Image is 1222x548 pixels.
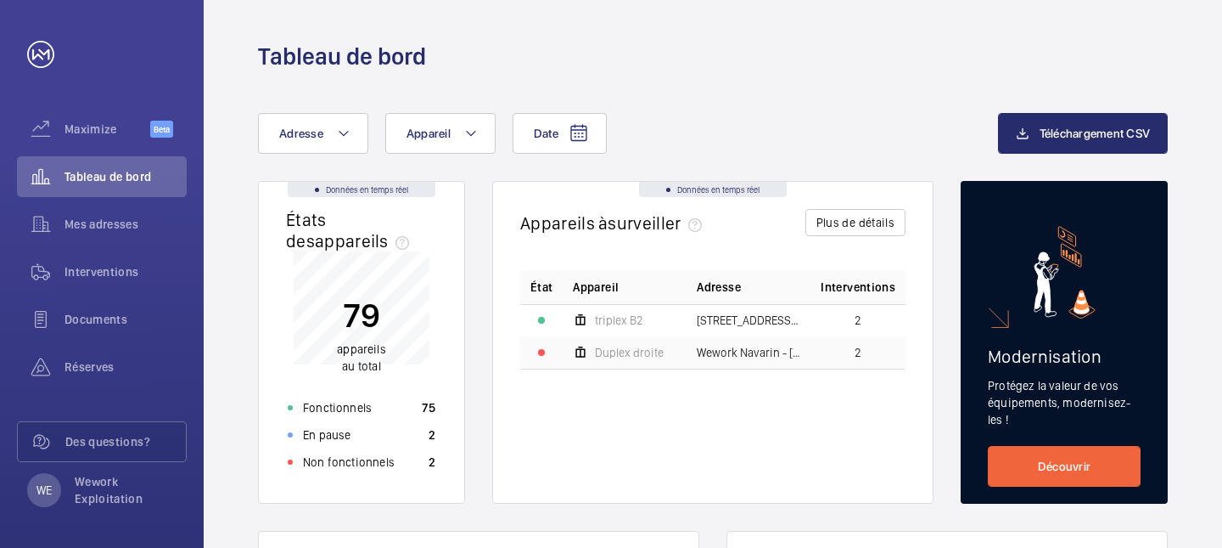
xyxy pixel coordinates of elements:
span: Maximize [64,121,150,138]
span: 2 [855,347,861,359]
img: marketing-card.svg [1034,226,1096,319]
span: Date [534,127,558,140]
span: Interventions [64,263,187,280]
p: au total [337,341,386,375]
p: En pause [303,427,350,443]
p: 2 [429,427,435,443]
span: Interventions [821,279,895,296]
button: Adresse [258,113,368,154]
button: Plus de détails [805,209,905,236]
p: 2 [429,454,435,471]
p: 75 [422,399,435,416]
h2: Appareils à [520,212,709,234]
span: Tableau de bord [64,168,187,185]
span: Appareil [573,279,619,296]
h1: Tableau de bord [258,41,426,72]
button: Téléchargement CSV [998,113,1169,154]
button: Appareil [385,113,496,154]
span: Mes adresses [64,216,187,233]
span: Beta [150,121,173,138]
span: appareils [315,230,416,251]
span: Adresse [279,127,323,140]
button: Date [513,113,607,154]
p: État [530,279,552,296]
span: Documents [64,311,187,328]
div: Données en temps réel [639,182,787,197]
span: appareils [337,342,386,356]
span: Appareil [406,127,451,140]
p: Fonctionnels [303,399,372,416]
span: Duplex droite [595,347,664,359]
span: surveiller [608,212,708,234]
p: Protégez la valeur de vos équipements, modernisez-les ! [988,377,1141,428]
span: Des questions? [65,433,186,450]
span: [STREET_ADDRESS] - [STREET_ADDRESS] [697,314,800,326]
a: Découvrir [988,446,1141,487]
span: Adresse [697,279,740,296]
h2: Modernisation [988,346,1141,367]
p: Non fonctionnels [303,454,395,471]
span: Wework Navarin - [STREET_ADDRESS] [697,347,800,359]
span: 2 [855,314,861,326]
p: 79 [337,294,386,336]
span: Téléchargement CSV [1040,127,1151,140]
span: triplex B2 [595,314,643,326]
p: WE [36,482,52,499]
h2: États des [286,209,416,251]
p: Wework Exploitation [75,473,177,507]
div: Données en temps réel [288,182,435,197]
span: Réserves [64,359,187,376]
